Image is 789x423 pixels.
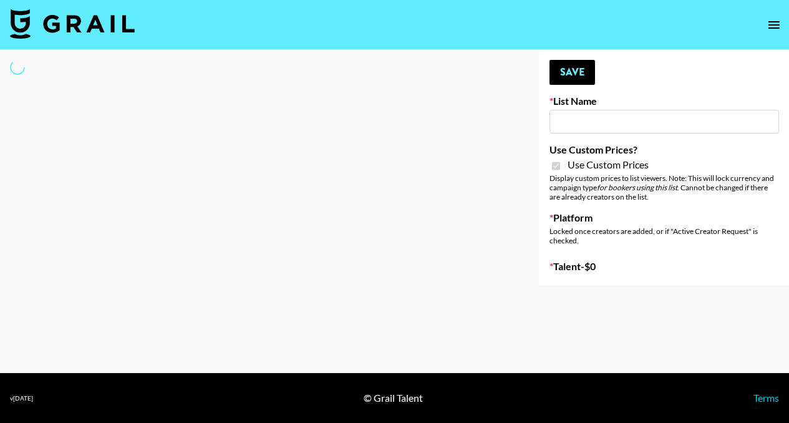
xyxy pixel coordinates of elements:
div: v [DATE] [10,394,33,402]
span: Use Custom Prices [568,158,649,171]
button: Save [549,60,595,85]
button: open drawer [762,12,787,37]
label: Platform [549,211,779,224]
div: Locked once creators are added, or if "Active Creator Request" is checked. [549,226,779,245]
em: for bookers using this list [597,183,677,192]
div: Display custom prices to list viewers. Note: This will lock currency and campaign type . Cannot b... [549,173,779,202]
a: Terms [753,392,779,404]
label: List Name [549,95,779,107]
label: Use Custom Prices? [549,143,779,156]
label: Talent - $ 0 [549,260,779,273]
img: Grail Talent [10,9,135,39]
div: © Grail Talent [364,392,423,404]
